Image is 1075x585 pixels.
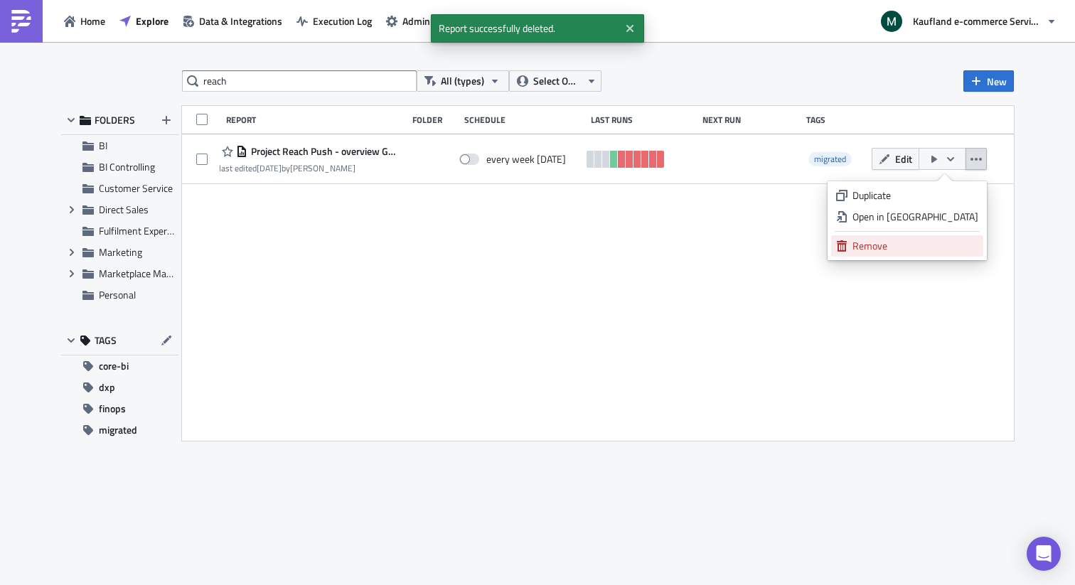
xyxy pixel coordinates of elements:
span: BI Controlling [99,159,155,174]
span: Project Reach Push - overview German storefront [247,145,400,158]
span: finops [99,398,126,419]
button: Execution Log [289,10,379,32]
span: dxp [99,377,115,398]
time: 2025-06-24T14:16:23Z [257,161,282,175]
button: Explore [112,10,176,32]
span: Edit [895,151,912,166]
span: All (types) [441,73,484,89]
span: BI [99,138,107,153]
span: Execution Log [313,14,372,28]
button: Administration [379,10,473,32]
span: Home [80,14,105,28]
span: Personal [99,287,136,302]
span: Marketplace Management [99,266,210,281]
button: dxp [61,377,178,398]
span: Select Owner [533,73,581,89]
button: Edit [872,148,919,170]
img: Avatar [879,9,904,33]
span: Customer Service [99,181,173,195]
span: FOLDERS [95,114,135,127]
div: Folder [412,114,457,125]
div: Remove [852,239,978,253]
div: Duplicate [852,188,978,203]
button: migrated [61,419,178,441]
span: migrated [808,152,852,166]
button: Select Owner [509,70,601,92]
span: Kaufland e-commerce Services GmbH & Co. KG [913,14,1041,28]
span: TAGS [95,334,117,347]
button: Home [57,10,112,32]
div: Open in [GEOGRAPHIC_DATA] [852,210,978,224]
div: Last Runs [591,114,695,125]
button: New [963,70,1014,92]
div: Tags [806,114,866,125]
span: Explore [136,14,169,28]
button: Kaufland e-commerce Services GmbH & Co. KG [872,6,1064,37]
span: Administration [402,14,466,28]
input: Search Reports [182,70,417,92]
div: Open Intercom Messenger [1027,537,1061,571]
span: migrated [814,152,846,166]
span: New [987,74,1007,89]
img: PushMetrics [10,10,33,33]
span: Fulfilment Experience [99,223,189,238]
button: All (types) [417,70,509,92]
button: core-bi [61,355,178,377]
div: Next Run [702,114,800,125]
div: Schedule [464,114,584,125]
button: finops [61,398,178,419]
span: Marketing [99,245,142,259]
div: every week on Wednesday [486,153,566,166]
span: Data & Integrations [199,14,282,28]
div: Report [226,114,405,125]
span: migrated [99,419,137,441]
div: last edited by [PERSON_NAME] [219,163,400,173]
button: Data & Integrations [176,10,289,32]
span: Direct Sales [99,202,149,217]
span: core-bi [99,355,129,377]
span: Report successfully deleted. [431,14,619,43]
button: Close [619,18,641,39]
